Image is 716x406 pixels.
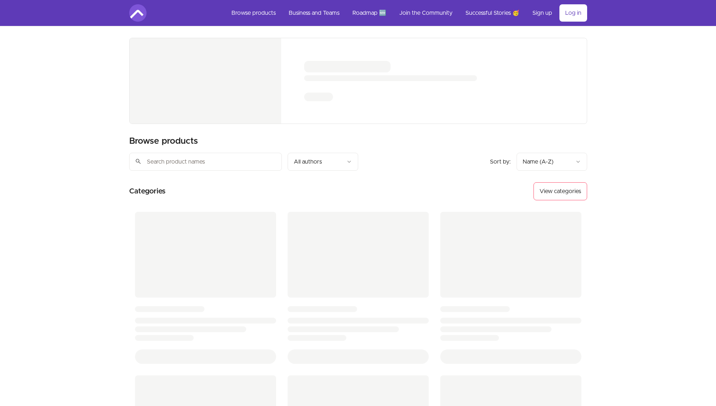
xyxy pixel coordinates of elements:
h2: Categories [129,182,166,200]
a: Roadmap 🆕 [347,4,392,22]
span: search [135,156,141,166]
a: Log in [559,4,587,22]
a: Successful Stories 🥳 [460,4,525,22]
button: Product sort options [517,153,587,171]
a: Browse products [226,4,282,22]
h2: Browse products [129,135,198,147]
span: Sort by: [490,159,511,165]
a: Sign up [527,4,558,22]
a: Join the Community [393,4,458,22]
a: Business and Teams [283,4,345,22]
nav: Main [226,4,587,22]
input: Search product names [129,153,282,171]
img: Amigoscode logo [129,4,147,22]
button: Filter by author [288,153,358,171]
button: View categories [533,182,587,200]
